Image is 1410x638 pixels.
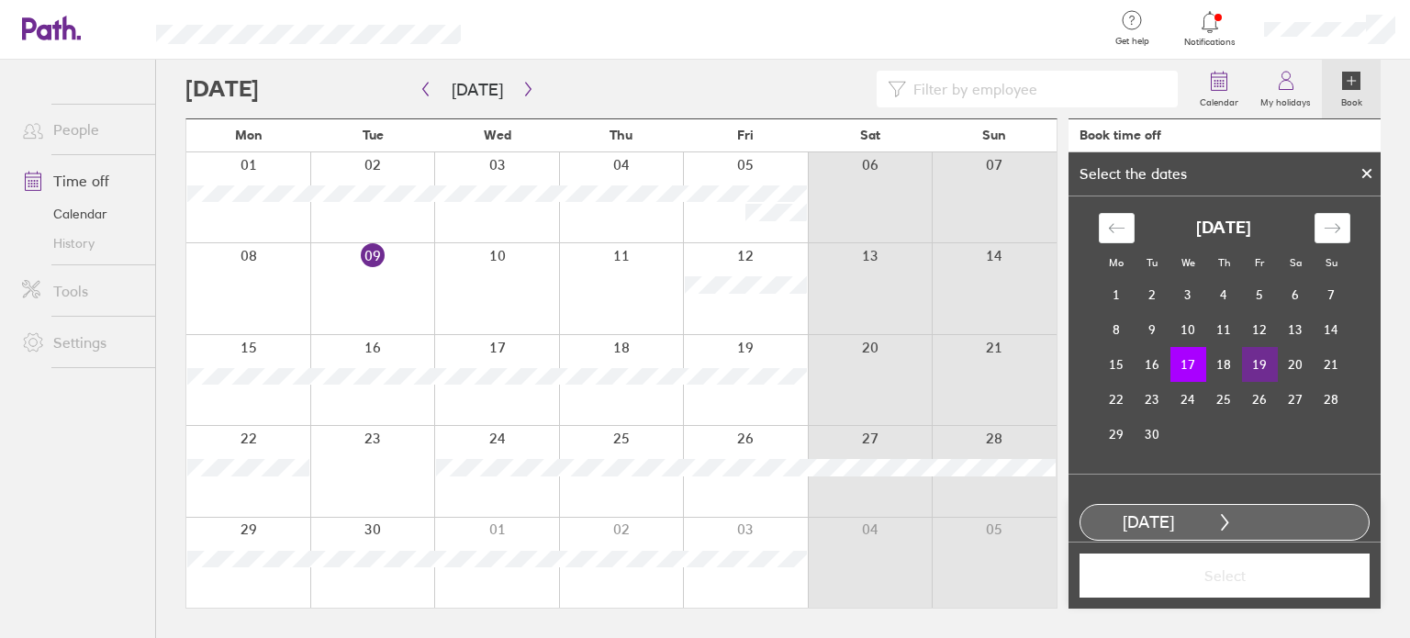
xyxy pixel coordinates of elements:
td: Choose Thursday, September 4, 2025 as your check-out date. It’s available. [1206,277,1242,312]
small: Tu [1147,256,1158,269]
div: Move forward to switch to the next month. [1315,213,1350,243]
td: Choose Monday, September 1, 2025 as your check-out date. It’s available. [1099,277,1135,312]
td: Choose Sunday, September 21, 2025 as your check-out date. It’s available. [1314,347,1349,382]
td: Choose Saturday, September 20, 2025 as your check-out date. It’s available. [1278,347,1314,382]
td: Choose Tuesday, September 30, 2025 as your check-out date. It’s available. [1135,417,1170,452]
td: Choose Monday, September 29, 2025 as your check-out date. It’s available. [1099,417,1135,452]
td: Choose Thursday, September 18, 2025 as your check-out date. It’s available. [1206,347,1242,382]
td: Choose Tuesday, September 23, 2025 as your check-out date. It’s available. [1135,382,1170,417]
small: Mo [1109,256,1124,269]
small: We [1181,256,1195,269]
a: Calendar [7,199,155,229]
td: Choose Tuesday, September 9, 2025 as your check-out date. It’s available. [1135,312,1170,347]
td: Choose Tuesday, September 2, 2025 as your check-out date. It’s available. [1135,277,1170,312]
span: Wed [484,128,511,142]
a: Time off [7,162,155,199]
a: People [7,111,155,148]
span: Thu [610,128,632,142]
span: Tue [363,128,384,142]
td: Choose Friday, September 19, 2025 as your check-out date. It’s available. [1242,347,1278,382]
td: Choose Monday, September 15, 2025 as your check-out date. It’s available. [1099,347,1135,382]
div: Book time off [1080,128,1161,142]
td: Choose Sunday, September 7, 2025 as your check-out date. It’s available. [1314,277,1349,312]
a: Settings [7,324,155,361]
td: Choose Wednesday, September 3, 2025 as your check-out date. It’s available. [1170,277,1206,312]
span: Sat [860,128,880,142]
td: Choose Thursday, September 11, 2025 as your check-out date. It’s available. [1206,312,1242,347]
label: Calendar [1189,92,1249,108]
div: Move backward to switch to the previous month. [1099,213,1135,243]
small: Fr [1255,256,1264,269]
div: [DATE] [1080,513,1216,532]
td: Choose Monday, September 8, 2025 as your check-out date. It’s available. [1099,312,1135,347]
a: History [7,229,155,258]
div: Calendar [1079,196,1371,474]
button: [DATE] [437,74,518,105]
td: Choose Friday, September 12, 2025 as your check-out date. It’s available. [1242,312,1278,347]
td: Choose Thursday, September 25, 2025 as your check-out date. It’s available. [1206,382,1242,417]
td: Choose Saturday, September 6, 2025 as your check-out date. It’s available. [1278,277,1314,312]
span: Fri [737,128,754,142]
td: Choose Friday, September 26, 2025 as your check-out date. It’s available. [1242,382,1278,417]
td: Choose Sunday, September 28, 2025 as your check-out date. It’s available. [1314,382,1349,417]
td: Choose Monday, September 22, 2025 as your check-out date. It’s available. [1099,382,1135,417]
button: Select [1080,554,1370,598]
span: Mon [235,128,263,142]
span: Sun [982,128,1006,142]
label: Book [1330,92,1373,108]
span: Notifications [1181,37,1240,48]
strong: [DATE] [1196,218,1251,238]
td: Choose Wednesday, September 24, 2025 as your check-out date. It’s available. [1170,382,1206,417]
span: Select [1092,567,1357,584]
td: Choose Saturday, September 27, 2025 as your check-out date. It’s available. [1278,382,1314,417]
a: My holidays [1249,60,1322,118]
small: Su [1326,256,1337,269]
input: Filter by employee [906,72,1167,106]
small: Sa [1290,256,1302,269]
a: Book [1322,60,1381,118]
td: Choose Tuesday, September 16, 2025 as your check-out date. It’s available. [1135,347,1170,382]
td: Selected as start date. Wednesday, September 17, 2025 [1170,347,1206,382]
td: Choose Wednesday, September 10, 2025 as your check-out date. It’s available. [1170,312,1206,347]
small: Th [1218,256,1230,269]
span: Get help [1102,36,1162,47]
a: Calendar [1189,60,1249,118]
td: Choose Friday, September 5, 2025 as your check-out date. It’s available. [1242,277,1278,312]
a: Notifications [1181,9,1240,48]
td: Choose Saturday, September 13, 2025 as your check-out date. It’s available. [1278,312,1314,347]
a: Tools [7,273,155,309]
label: My holidays [1249,92,1322,108]
td: Choose Sunday, September 14, 2025 as your check-out date. It’s available. [1314,312,1349,347]
div: Select the dates [1069,165,1198,182]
